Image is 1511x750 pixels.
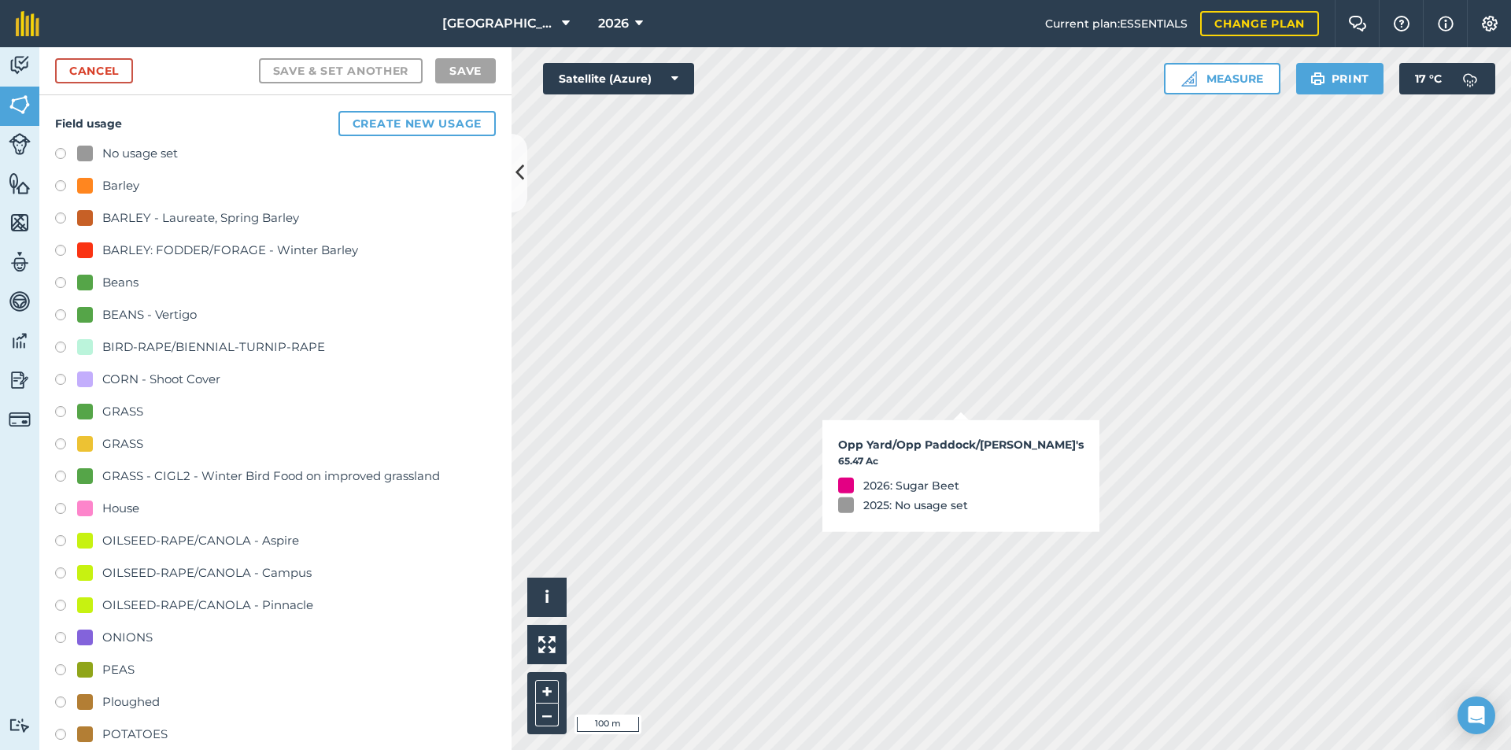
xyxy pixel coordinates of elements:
[1415,63,1442,94] span: 17 ° C
[9,250,31,274] img: svg+xml;base64,PD94bWwgdmVyc2lvbj0iMS4wIiBlbmNvZGluZz0idXRmLTgiPz4KPCEtLSBHZW5lcmF0b3I6IEFkb2JlIE...
[838,436,1084,453] h3: Opp Yard/Opp Paddock/[PERSON_NAME]'s
[9,133,31,155] img: svg+xml;base64,PD94bWwgdmVyc2lvbj0iMS4wIiBlbmNvZGluZz0idXRmLTgiPz4KPCEtLSBHZW5lcmF0b3I6IEFkb2JlIE...
[102,176,139,195] div: Barley
[863,497,968,514] div: 2025: No usage set
[102,628,153,647] div: ONIONS
[102,305,197,324] div: BEANS - Vertigo
[1296,63,1384,94] button: Print
[102,144,178,163] div: No usage set
[9,93,31,116] img: svg+xml;base64,PHN2ZyB4bWxucz0iaHR0cDovL3d3dy53My5vcmcvMjAwMC9zdmciIHdpZHRoPSI1NiIgaGVpZ2h0PSI2MC...
[435,58,496,83] button: Save
[102,660,135,679] div: PEAS
[1348,16,1367,31] img: Two speech bubbles overlapping with the left bubble in the forefront
[102,563,312,582] div: OILSEED-RAPE/CANOLA - Campus
[1045,15,1188,32] span: Current plan : ESSENTIALS
[338,111,496,136] button: Create new usage
[863,476,959,493] div: 2026: Sugar Beet
[9,290,31,313] img: svg+xml;base64,PD94bWwgdmVyc2lvbj0iMS4wIiBlbmNvZGluZz0idXRmLTgiPz4KPCEtLSBHZW5lcmF0b3I6IEFkb2JlIE...
[55,58,133,83] a: Cancel
[102,402,143,421] div: GRASS
[1164,63,1280,94] button: Measure
[535,680,559,704] button: +
[102,531,299,550] div: OILSEED-RAPE/CANOLA - Aspire
[1454,63,1486,94] img: svg+xml;base64,PD94bWwgdmVyc2lvbj0iMS4wIiBlbmNvZGluZz0idXRmLTgiPz4KPCEtLSBHZW5lcmF0b3I6IEFkb2JlIE...
[535,704,559,726] button: –
[545,587,549,607] span: i
[102,434,143,453] div: GRASS
[442,14,556,33] span: [GEOGRAPHIC_DATA]
[1438,14,1454,33] img: svg+xml;base64,PHN2ZyB4bWxucz0iaHR0cDovL3d3dy53My5vcmcvMjAwMC9zdmciIHdpZHRoPSIxNyIgaGVpZ2h0PSIxNy...
[16,11,39,36] img: fieldmargin Logo
[1457,696,1495,734] div: Open Intercom Messenger
[1392,16,1411,31] img: A question mark icon
[55,111,496,136] h4: Field usage
[9,718,31,733] img: svg+xml;base64,PD94bWwgdmVyc2lvbj0iMS4wIiBlbmNvZGluZz0idXRmLTgiPz4KPCEtLSBHZW5lcmF0b3I6IEFkb2JlIE...
[102,725,168,744] div: POTATOES
[538,636,556,653] img: Four arrows, one pointing top left, one top right, one bottom right and the last bottom left
[1181,71,1197,87] img: Ruler icon
[259,58,423,83] button: Save & set another
[102,370,220,389] div: CORN - Shoot Cover
[102,209,299,227] div: BARLEY - Laureate, Spring Barley
[527,578,567,617] button: i
[9,368,31,392] img: svg+xml;base64,PD94bWwgdmVyc2lvbj0iMS4wIiBlbmNvZGluZz0idXRmLTgiPz4KPCEtLSBHZW5lcmF0b3I6IEFkb2JlIE...
[9,172,31,195] img: svg+xml;base64,PHN2ZyB4bWxucz0iaHR0cDovL3d3dy53My5vcmcvMjAwMC9zdmciIHdpZHRoPSI1NiIgaGVpZ2h0PSI2MC...
[1480,16,1499,31] img: A cog icon
[102,338,325,357] div: BIRD-RAPE/BIENNIAL-TURNIP-RAPE
[1200,11,1319,36] a: Change plan
[102,499,139,518] div: House
[598,14,629,33] span: 2026
[543,63,694,94] button: Satellite (Azure)
[102,273,139,292] div: Beans
[1310,69,1325,88] img: svg+xml;base64,PHN2ZyB4bWxucz0iaHR0cDovL3d3dy53My5vcmcvMjAwMC9zdmciIHdpZHRoPSIxOSIgaGVpZ2h0PSIyNC...
[102,241,358,260] div: BARLEY: FODDER/FORAGE - Winter Barley
[9,54,31,77] img: svg+xml;base64,PD94bWwgdmVyc2lvbj0iMS4wIiBlbmNvZGluZz0idXRmLTgiPz4KPCEtLSBHZW5lcmF0b3I6IEFkb2JlIE...
[838,455,878,467] strong: 65.47 Ac
[9,329,31,353] img: svg+xml;base64,PD94bWwgdmVyc2lvbj0iMS4wIiBlbmNvZGluZz0idXRmLTgiPz4KPCEtLSBHZW5lcmF0b3I6IEFkb2JlIE...
[9,408,31,430] img: svg+xml;base64,PD94bWwgdmVyc2lvbj0iMS4wIiBlbmNvZGluZz0idXRmLTgiPz4KPCEtLSBHZW5lcmF0b3I6IEFkb2JlIE...
[102,693,160,711] div: Ploughed
[1399,63,1495,94] button: 17 °C
[9,211,31,235] img: svg+xml;base64,PHN2ZyB4bWxucz0iaHR0cDovL3d3dy53My5vcmcvMjAwMC9zdmciIHdpZHRoPSI1NiIgaGVpZ2h0PSI2MC...
[102,467,440,486] div: GRASS - CIGL2 - Winter Bird Food on improved grassland
[102,596,313,615] div: OILSEED-RAPE/CANOLA - Pinnacle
